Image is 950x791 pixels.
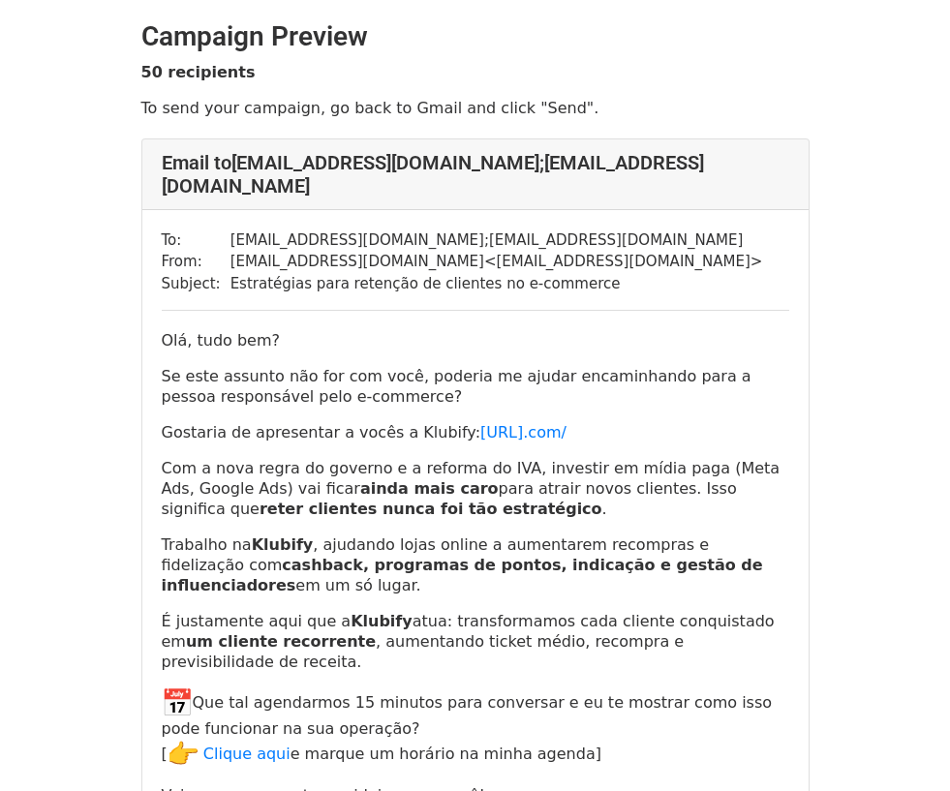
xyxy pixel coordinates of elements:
[230,251,763,273] td: [EMAIL_ADDRESS][DOMAIN_NAME] < [EMAIL_ADDRESS][DOMAIN_NAME] >
[141,98,810,118] p: To send your campaign, go back to Gmail and click "Send".
[162,330,789,350] p: Olá, tudo bem?
[162,687,789,770] p: Que tal agendarmos 15 minutos para conversar e eu te mostrar como isso pode funcionar na sua oper...
[162,151,789,198] h4: Email to [EMAIL_ADDRESS][DOMAIN_NAME] ; [EMAIL_ADDRESS][DOMAIN_NAME]
[141,20,810,53] h2: Campaign Preview
[480,423,567,441] a: [URL].com/
[203,745,291,763] a: Clique aqui
[260,500,602,518] strong: reter clientes nunca foi tão estratégico
[252,535,314,554] strong: Klubify
[162,534,789,595] p: Trabalho na , ajudando lojas online a aumentarem recompras e fidelização com em um só lugar.
[162,251,230,273] td: From:
[162,458,789,519] p: Com a nova regra do governo e a reforma do IVA, investir em mídia paga (Meta Ads, Google Ads) vai...
[162,422,789,442] p: Gostaria de apresentar a vocês a Klubify:
[360,479,499,498] strong: ainda mais caro
[162,611,789,672] p: É justamente aqui que a atua: transformamos cada cliente conquistado em , aumentando ticket médio...
[162,229,230,252] td: To:
[162,366,789,407] p: Se este assunto não for com você, poderia me ajudar encaminhando para a pessoa responsável pelo e...
[168,739,199,770] img: 👉
[162,556,763,594] strong: cashback, programas de pontos, indicação e gestão de influenciadores
[141,63,256,81] strong: 50 recipients
[186,632,376,651] strong: um cliente recorrente
[230,229,763,252] td: [EMAIL_ADDRESS][DOMAIN_NAME] ; [EMAIL_ADDRESS][DOMAIN_NAME]
[162,273,230,295] td: Subject:
[162,687,193,718] img: 📅
[351,612,413,630] b: Klubify
[230,273,763,295] td: Estratégias para retenção de clientes no e-commerce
